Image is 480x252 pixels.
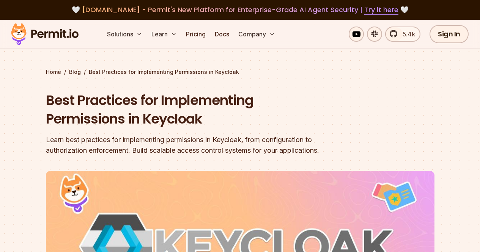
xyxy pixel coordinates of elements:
[148,27,180,42] button: Learn
[82,5,398,14] span: [DOMAIN_NAME] - Permit's New Platform for Enterprise-Grade AI Agent Security |
[183,27,209,42] a: Pricing
[18,5,462,15] div: 🤍 🤍
[46,68,61,76] a: Home
[46,68,434,76] div: / /
[364,5,398,15] a: Try it here
[46,135,337,156] div: Learn best practices for implementing permissions in Keycloak, from configuration to authorizatio...
[385,27,420,42] a: 5.4k
[8,21,82,47] img: Permit logo
[46,91,337,128] h1: Best Practices for Implementing Permissions in Keycloak
[235,27,278,42] button: Company
[69,68,81,76] a: Blog
[104,27,145,42] button: Solutions
[398,30,415,39] span: 5.4k
[430,25,469,43] a: Sign In
[212,27,232,42] a: Docs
